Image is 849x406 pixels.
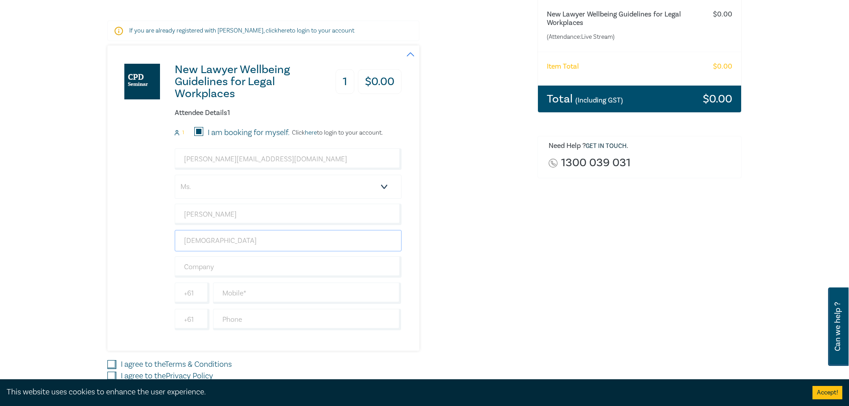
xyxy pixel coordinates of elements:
p: Click to login to your account. [290,129,383,136]
input: Last Name* [175,230,402,251]
input: First Name* [175,204,402,225]
h3: $ 0.00 [703,93,732,105]
input: +61 [175,283,209,304]
img: New Lawyer Wellbeing Guidelines for Legal Workplaces [124,64,160,99]
a: here [305,129,317,137]
a: 1300 039 031 [561,157,631,169]
input: +61 [175,309,209,330]
a: Privacy Policy [166,371,213,381]
h6: Attendee Details 1 [175,109,402,117]
input: Company [175,256,402,278]
small: (Attendance: Live Stream ) [547,33,697,41]
h3: New Lawyer Wellbeing Guidelines for Legal Workplaces [175,64,321,100]
input: Attendee Email* [175,148,402,170]
span: Can we help ? [833,293,842,361]
h3: Total [547,93,623,105]
button: Accept cookies [812,386,842,399]
label: I am booking for myself. [208,127,290,139]
small: 1 [182,130,184,136]
div: This website uses cookies to enhance the user experience. [7,386,799,398]
a: Get in touch [586,142,627,150]
label: I agree to the [121,370,213,382]
h3: $ 0.00 [358,70,402,94]
small: (Including GST) [575,96,623,105]
label: I agree to the [121,359,232,370]
h6: New Lawyer Wellbeing Guidelines for Legal Workplaces [547,10,697,27]
h6: Item Total [547,62,579,71]
h6: $ 0.00 [713,62,732,71]
a: here [278,27,290,35]
input: Phone [213,309,402,330]
h6: $ 0.00 [713,10,732,19]
a: Terms & Conditions [165,359,232,369]
h3: 1 [336,70,354,94]
p: If you are already registered with [PERSON_NAME], click to login to your account [129,26,398,35]
input: Mobile* [213,283,402,304]
h6: Need Help ? . [549,142,735,151]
